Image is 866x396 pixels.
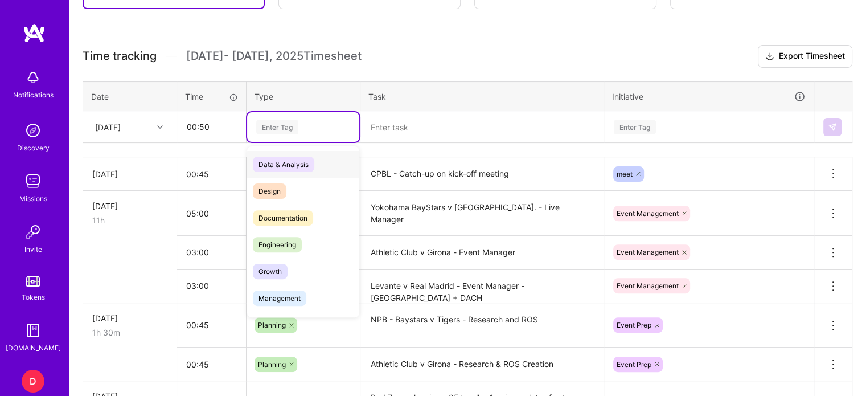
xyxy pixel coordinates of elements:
div: Invite [24,243,42,255]
div: [DATE] [95,121,121,133]
img: Invite [22,221,44,243]
span: Engineering [253,237,302,252]
i: icon Chevron [157,124,163,130]
input: HH:MM [177,159,246,189]
div: 11h [92,214,167,226]
div: Notifications [13,89,54,101]
span: Data & Analysis [253,157,314,172]
span: Planning [258,360,286,369]
div: Enter Tag [614,118,656,136]
img: discovery [22,119,44,142]
span: Design [253,183,286,199]
span: meet [617,170,633,178]
div: Discovery [17,142,50,154]
th: Type [247,81,360,111]
img: logo [23,23,46,43]
input: HH:MM [177,237,246,267]
i: icon Download [765,51,774,63]
span: Event Prep [617,360,651,369]
span: Event Management [617,248,679,256]
button: Export Timesheet [758,45,852,68]
img: tokens [26,276,40,287]
div: [DATE] [92,312,167,324]
div: [DATE] [92,200,167,212]
div: Initiative [612,90,806,103]
span: Documentation [253,210,313,226]
div: Enter Tag [256,118,298,136]
span: Management [253,291,306,306]
th: Task [360,81,604,111]
span: Time tracking [83,49,157,63]
textarea: CPBL - Catch-up on kick-off meeting [362,158,602,190]
input: HH:MM [178,112,245,142]
textarea: Athletic Club v Girona - Research & ROS Creation [362,349,602,380]
span: Event Prep [617,321,651,329]
span: Growth [253,264,288,279]
textarea: NPB - Baystars v Tigers - Research and ROS [362,304,602,347]
a: D [19,370,47,393]
input: HH:MM [177,310,246,340]
div: Time [185,91,238,103]
th: Date [83,81,177,111]
div: [DOMAIN_NAME] [6,342,61,354]
input: HH:MM [177,271,246,301]
textarea: Levante v Real Madrid - Event Manager - [GEOGRAPHIC_DATA] + DACH [362,271,602,302]
span: Event Management [617,281,679,290]
div: Tokens [22,291,45,303]
span: Event Management [617,209,679,218]
img: guide book [22,319,44,342]
span: Planning [258,321,286,329]
img: teamwork [22,170,44,193]
input: HH:MM [177,349,246,379]
div: Missions [19,193,47,205]
input: HH:MM [177,198,246,228]
div: 1h 30m [92,326,167,338]
div: [DATE] [92,168,167,180]
span: [DATE] - [DATE] , 2025 Timesheet [186,49,362,63]
div: D [22,370,44,393]
img: Submit [828,123,837,132]
textarea: Athletic Club v Girona - Event Manager [362,237,602,268]
textarea: Yokohama BayStars v [GEOGRAPHIC_DATA]. - Live Manager [362,192,602,235]
img: bell [22,66,44,89]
